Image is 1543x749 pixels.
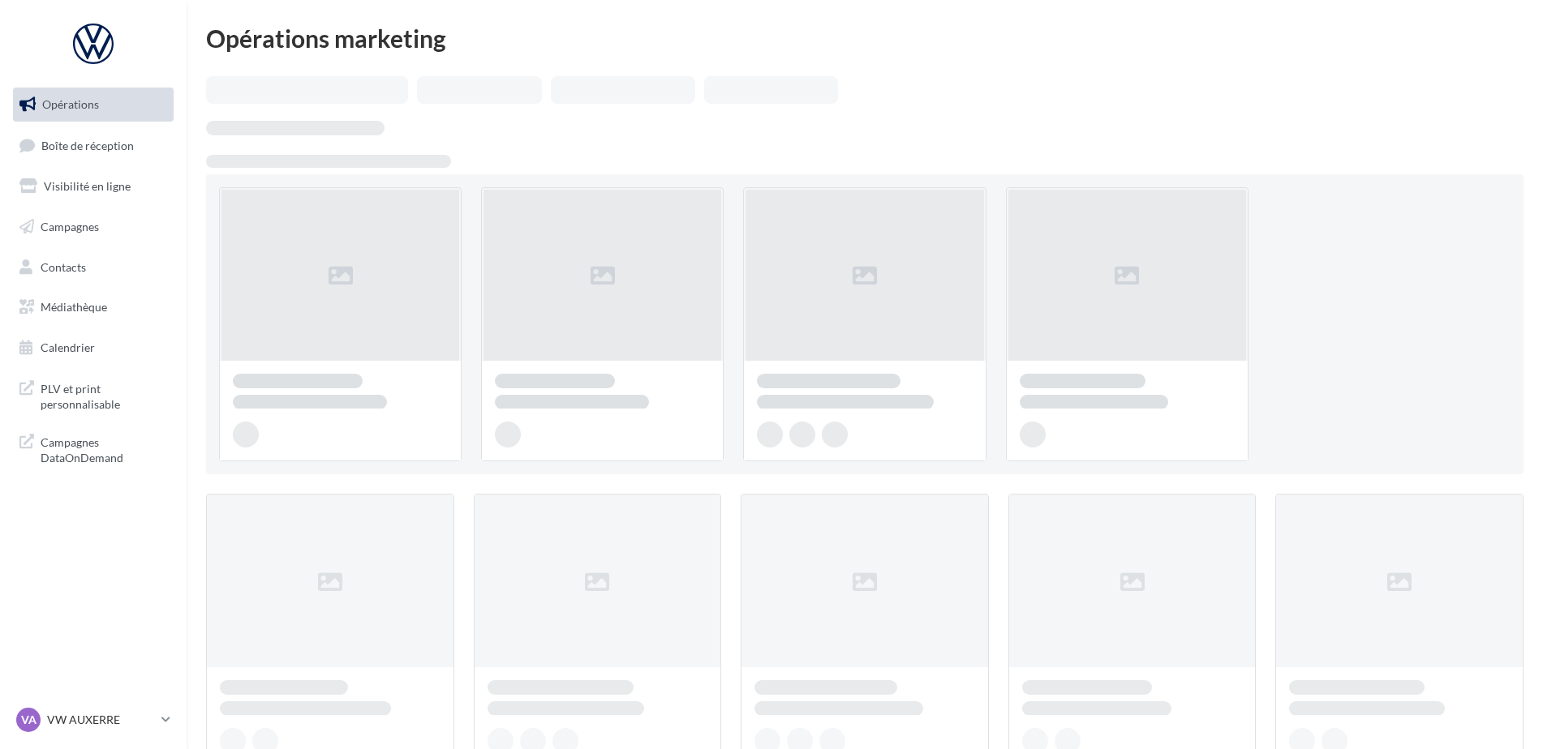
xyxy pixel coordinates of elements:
a: Médiathèque [10,290,177,324]
span: Contacts [41,259,86,273]
a: Boîte de réception [10,128,177,163]
a: Contacts [10,250,177,285]
div: Opérations marketing [206,26,1524,50]
span: Médiathèque [41,300,107,314]
span: Campagnes DataOnDemand [41,431,167,466]
span: Opérations [42,97,99,111]
a: Visibilité en ligne [10,169,177,203]
span: PLV et print personnalisable [41,378,167,413]
a: Campagnes [10,210,177,244]
p: VW AUXERRE [47,712,155,728]
a: PLV et print personnalisable [10,371,177,419]
a: VA VW AUXERRE [13,704,174,735]
span: Boîte de réception [41,138,134,152]
span: Visibilité en ligne [44,179,131,193]
span: Calendrier [41,340,95,354]
a: Opérations [10,88,177,122]
span: Campagnes [41,220,99,233]
span: VA [21,712,37,728]
a: Calendrier [10,331,177,365]
a: Campagnes DataOnDemand [10,425,177,473]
